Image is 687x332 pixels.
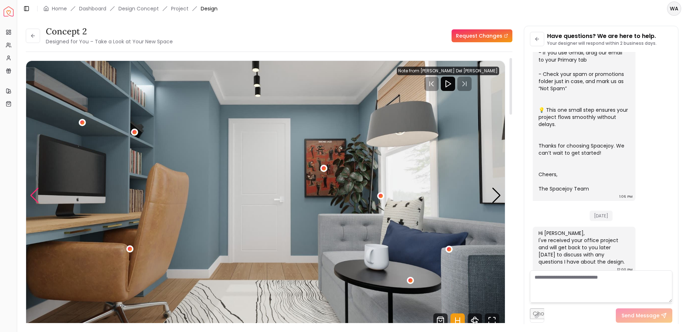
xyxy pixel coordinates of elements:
p: Your designer will respond within 2 business days. [547,40,657,46]
div: Previous slide [30,188,39,203]
svg: 360 View [468,313,482,328]
svg: Fullscreen [485,313,499,328]
svg: Play [444,80,452,88]
nav: breadcrumb [43,5,218,12]
svg: Hotspots Toggle [450,313,465,328]
img: Spacejoy Logo [4,6,14,16]
a: Request Changes [452,29,512,42]
h3: concept 2 [46,26,173,37]
div: Next slide [492,188,501,203]
span: Design [201,5,218,12]
svg: Shop Products from this design [433,313,448,328]
div: Carousel [26,61,505,331]
li: Design Concept [118,5,159,12]
div: Note from [PERSON_NAME] Del [PERSON_NAME] [397,67,499,75]
span: WA [668,2,681,15]
small: Designed for You – Take a Look at Your New Space [46,38,173,45]
p: Have questions? We are here to help. [547,32,657,40]
button: WA [667,1,681,16]
span: [DATE] [590,211,613,221]
div: 12:00 PM [617,266,633,273]
img: Design Render 3 [26,61,505,331]
a: Dashboard [79,5,106,12]
div: 3 / 5 [26,61,505,331]
a: Home [52,5,67,12]
a: Project [171,5,189,12]
div: 1:06 PM [619,193,633,200]
a: Spacejoy [4,6,14,16]
div: Hi [PERSON_NAME], I've received your office project and will get back to you later [DATE] to disc... [539,230,628,265]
